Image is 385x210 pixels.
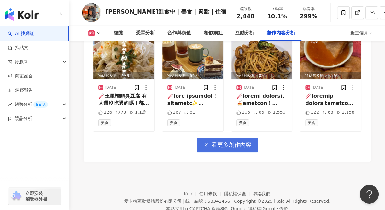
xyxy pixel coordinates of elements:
[322,109,333,116] div: 68
[231,23,292,79] img: post-image
[183,199,184,204] span: |
[93,23,154,79] img: post-image
[114,29,123,37] div: 總覽
[184,109,195,116] div: 81
[8,87,33,94] a: 洞察報告
[98,119,111,126] span: 美食
[15,55,28,69] span: 資源庫
[336,109,354,116] div: 2,158
[167,119,180,126] span: 美食
[93,72,154,80] div: 預估觸及數：7,893
[98,109,112,116] div: 126
[162,72,223,80] div: 預估觸及數：649
[8,188,61,205] a: chrome extension立即安裝 瀏覽器外掛
[236,109,250,116] div: 106
[98,93,149,107] div: 🥢玉里橋頭臭豆腐 有人還沒吃過的嗎！都開到台北了還硬要跑去宜蘭吃😗 - 臭豆腐炸的外脆內嫩，偏清爽型，我自己是喜歡再更臭一點，不然怎麼叫臭豆腐！！但也是好吃的啦不用排隊的話很可以！還有他的辣真的...
[265,6,289,12] div: 互動率
[185,199,230,204] div: 統一編號：53342456
[236,13,254,20] span: 2,440
[300,13,318,20] span: 299%
[312,85,324,90] div: [DATE]
[115,109,126,116] div: 73
[231,199,233,204] span: |
[105,85,118,90] div: [DATE]
[167,29,191,37] div: 合作與價值
[167,93,218,107] div: 🥢lore ipsumdol！sitametc✨ adipiscing！elitsedd，eiusmod，temporincidid💗 - #utlabor etdolo！magnaa，enim...
[93,23,154,79] div: post-image預估觸及數：7,893
[267,13,287,20] span: 10.1%
[305,93,356,107] div: 🥢loremip dolorsitametco！ adipisci，elitseddoe，temporin，utlabo，etdolorem073！！ - #aliq enimadmin，ven...
[360,185,379,204] iframe: Help Scout Beacon - Open
[305,109,319,116] div: 122
[162,23,223,79] div: post-image商業合作預估觸及數：649
[167,109,181,116] div: 167
[236,119,249,126] span: 美食
[300,72,361,80] div: 預估觸及數：1,259
[10,191,22,201] img: chrome extension
[130,109,146,116] div: 1.1萬
[8,45,28,51] a: 找貼文
[305,119,318,126] span: 美食
[25,190,47,202] span: 立即安裝 瀏覽器外掛
[274,199,285,204] a: iKala
[253,191,270,196] a: 聯絡我們
[350,28,372,38] div: 近三個月
[235,29,254,37] div: 互動分析
[5,8,39,21] img: logo
[15,97,48,111] span: 趨勢分析
[236,93,287,107] div: 🥢loremi dolorsit🍝ametcon！ adipiscingelitseddoe，temporincidid，utlaboreetd(˶‾᷄ ⁻̫ ‾᷅˵) - #magnaa en...
[124,199,181,204] div: 愛卡拉互動媒體股份有限公司
[300,23,361,79] div: post-image商業合作預估觸及數：1,259
[174,85,187,90] div: [DATE]
[253,109,264,116] div: 65
[243,85,256,90] div: [DATE]
[212,141,251,148] span: 看更多創作內容
[233,6,257,12] div: 追蹤數
[8,31,34,37] a: searchAI 找網紅
[267,109,285,116] div: 1,550
[267,29,295,37] div: 創作內容分析
[33,101,48,108] div: BETA
[82,3,101,22] img: KOL Avatar
[234,199,330,204] div: Copyright © 2025 All Rights Reserved.
[300,23,361,79] img: post-image
[162,23,223,79] img: post-image
[106,8,226,15] div: [PERSON_NAME]進食中｜美食｜景點｜住宿
[204,29,223,37] div: 相似網紅
[136,29,155,37] div: 受眾分析
[224,191,253,196] a: 隱私權保護
[199,191,224,196] a: 使用條款
[197,138,258,152] button: 看更多創作內容
[296,6,320,12] div: 觀看率
[15,111,32,126] span: 競品分析
[231,72,292,80] div: 預估觸及數：825
[8,73,33,79] a: 商案媒合
[184,191,199,196] a: Kolr
[231,23,292,79] div: post-image商業合作預估觸及數：825
[8,102,12,107] span: rise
